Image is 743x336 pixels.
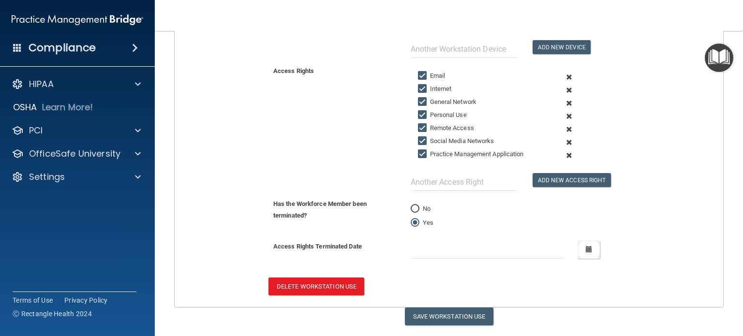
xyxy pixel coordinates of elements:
input: Yes [411,219,419,227]
button: Add New Device [533,40,591,54]
label: Personal Use [418,109,467,121]
input: Personal Use [418,111,429,119]
p: OfficeSafe University [29,148,120,160]
p: Settings [29,171,65,183]
label: General Network [418,96,477,108]
b: Has the Workforce Member been terminated? [273,200,367,219]
a: HIPAA [12,78,141,90]
img: PMB logo [12,10,143,29]
label: Email [418,70,446,82]
span: Ⓒ Rectangle Health 2024 [13,309,92,319]
input: Email [418,72,429,80]
label: Social Media Networks [418,135,494,147]
label: Remote Access [418,122,474,134]
p: OSHA [13,102,37,113]
button: Save Workstation Use [405,307,493,325]
button: Open Resource Center [705,44,733,72]
input: Remote Access [418,124,429,132]
button: Add New Access Right [533,173,611,187]
b: Access Rights Terminated Date [273,243,362,250]
p: PCI [29,125,43,136]
button: Delete Workstation Use [268,278,364,295]
input: General Network [418,98,429,106]
a: Settings [12,171,141,183]
a: OfficeSafe University [12,148,141,160]
label: Practice Management Application [418,148,524,160]
a: PCI [12,125,141,136]
b: Access Rights [273,67,314,74]
a: Terms of Use [13,295,53,305]
input: Practice Management Application [418,150,429,158]
p: HIPAA [29,78,54,90]
p: Learn More! [42,102,93,113]
input: Another Workstation Device [411,40,518,58]
label: No [411,203,431,215]
input: Social Media Networks [418,137,429,145]
label: Yes [411,217,433,229]
input: No [411,205,419,213]
label: Internet [418,83,452,95]
a: Privacy Policy [64,295,108,305]
input: Internet [418,85,429,93]
input: Another Access Right [411,173,518,191]
h4: Compliance [29,41,96,55]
